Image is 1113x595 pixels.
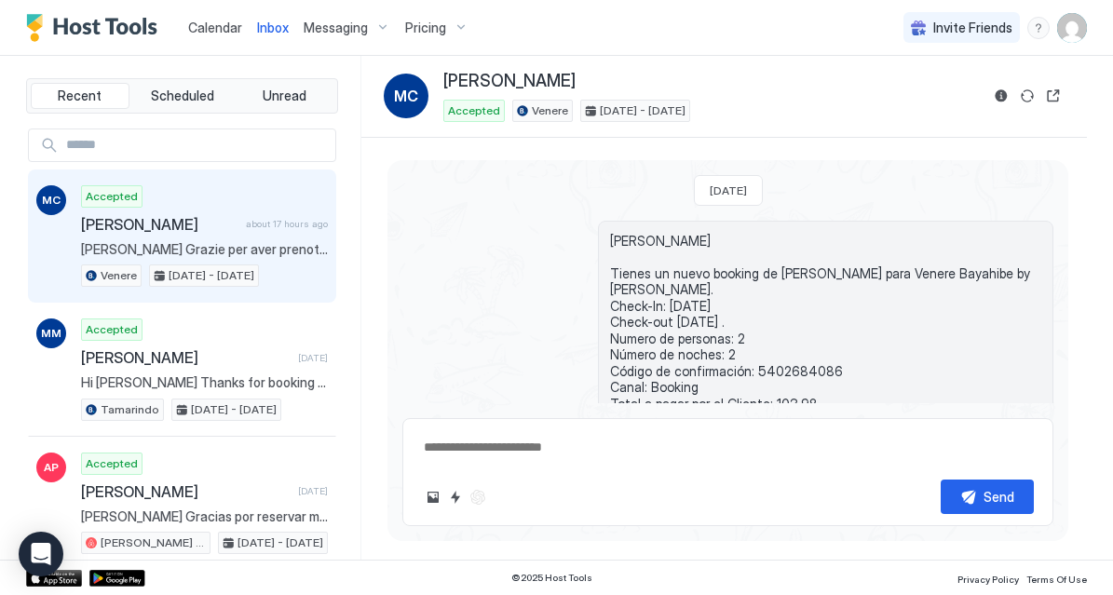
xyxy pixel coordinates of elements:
[31,83,129,109] button: Recent
[81,215,238,234] span: [PERSON_NAME]
[81,241,328,258] span: [PERSON_NAME] Grazie per aver prenotato il mio appartamento, sono molto [PERSON_NAME] di averti q...
[422,486,444,508] button: Upload image
[941,480,1034,514] button: Send
[81,508,328,525] span: [PERSON_NAME] Gracias por reservar mi apartamento, estoy encantada de teneros por aquí. Te estaré...
[81,348,291,367] span: [PERSON_NAME]
[169,267,254,284] span: [DATE] - [DATE]
[304,20,368,36] span: Messaging
[191,401,277,418] span: [DATE] - [DATE]
[990,85,1012,107] button: Reservation information
[710,183,747,197] span: [DATE]
[394,85,418,107] span: MC
[957,568,1019,588] a: Privacy Policy
[1026,574,1087,585] span: Terms Of Use
[101,534,206,551] span: [PERSON_NAME] By [PERSON_NAME]
[81,482,291,501] span: [PERSON_NAME]
[933,20,1012,36] span: Invite Friends
[405,20,446,36] span: Pricing
[26,570,82,587] a: App Store
[42,192,61,209] span: MC
[443,71,576,92] span: [PERSON_NAME]
[188,18,242,37] a: Calendar
[298,485,328,497] span: [DATE]
[1042,85,1065,107] button: Open reservation
[59,129,335,161] input: Input Field
[101,267,137,284] span: Venere
[86,321,138,338] span: Accepted
[610,233,1041,478] span: [PERSON_NAME] Tienes un nuevo booking de [PERSON_NAME] para Venere Bayahibe by [PERSON_NAME]. Che...
[511,572,592,584] span: © 2025 Host Tools
[448,102,500,119] span: Accepted
[26,14,166,42] a: Host Tools Logo
[298,352,328,364] span: [DATE]
[81,374,328,391] span: Hi [PERSON_NAME] Thanks for booking my apartment, I'm delighted to have you here. To be more agil...
[133,83,232,109] button: Scheduled
[151,88,214,104] span: Scheduled
[26,78,338,114] div: tab-group
[984,487,1014,507] div: Send
[957,574,1019,585] span: Privacy Policy
[86,455,138,472] span: Accepted
[257,20,289,35] span: Inbox
[101,401,159,418] span: Tamarindo
[1026,568,1087,588] a: Terms Of Use
[19,532,63,576] div: Open Intercom Messenger
[257,18,289,37] a: Inbox
[58,88,102,104] span: Recent
[188,20,242,35] span: Calendar
[89,570,145,587] a: Google Play Store
[235,83,333,109] button: Unread
[1027,17,1050,39] div: menu
[444,486,467,508] button: Quick reply
[600,102,685,119] span: [DATE] - [DATE]
[1057,13,1087,43] div: User profile
[238,534,323,551] span: [DATE] - [DATE]
[532,102,568,119] span: Venere
[246,218,328,230] span: about 17 hours ago
[263,88,306,104] span: Unread
[41,325,61,342] span: MM
[1016,85,1038,107] button: Sync reservation
[86,188,138,205] span: Accepted
[44,459,59,476] span: AP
